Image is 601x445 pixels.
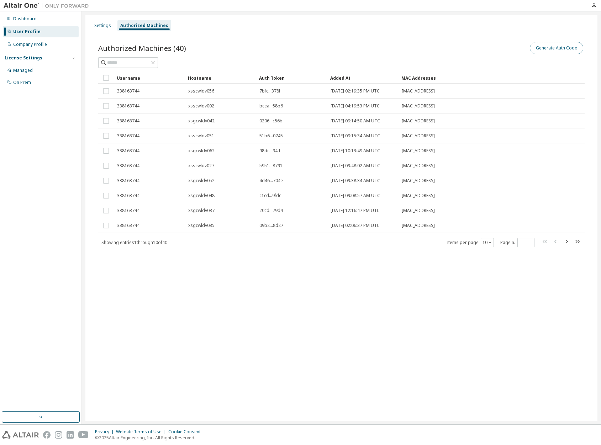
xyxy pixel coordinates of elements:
div: Added At [330,72,396,84]
span: 20cd...79d4 [259,208,283,213]
span: xsscwldv027 [188,163,214,169]
span: [MAC_ADDRESS] [402,193,435,198]
span: xsgcwldv048 [188,193,215,198]
span: 338163744 [117,88,139,94]
div: Authorized Machines [120,23,168,28]
span: bcea...58b6 [259,103,283,109]
span: 338163744 [117,133,139,139]
span: [DATE] 12:16:47 PM UTC [331,208,380,213]
span: Authorized Machines (40) [98,43,186,53]
div: MAC Addresses [401,72,510,84]
img: instagram.svg [55,431,62,439]
span: 338163744 [117,148,139,154]
div: Auth Token [259,72,325,84]
span: [DATE] 09:14:50 AM UTC [331,118,380,124]
span: [DATE] 02:19:35 PM UTC [331,88,380,94]
button: Generate Auth Code [530,42,583,54]
span: 338163744 [117,103,139,109]
span: 338163744 [117,118,139,124]
span: xsgcwldv052 [188,178,215,184]
span: [MAC_ADDRESS] [402,133,435,139]
span: Page n. [500,238,534,247]
span: 338163744 [117,208,139,213]
img: youtube.svg [78,431,89,439]
span: 338163744 [117,193,139,198]
span: 338163744 [117,163,139,169]
span: [DATE] 04:19:53 PM UTC [331,103,380,109]
button: 10 [483,240,492,245]
div: Settings [94,23,111,28]
span: [MAC_ADDRESS] [402,88,435,94]
span: [MAC_ADDRESS] [402,178,435,184]
span: c1cd...9fdc [259,193,281,198]
div: Managed [13,68,33,73]
span: 338163744 [117,223,139,228]
span: [MAC_ADDRESS] [402,163,435,169]
img: altair_logo.svg [2,431,39,439]
span: Showing entries 1 through 10 of 40 [101,239,167,245]
span: xsgcwldv035 [188,223,215,228]
img: linkedin.svg [67,431,74,439]
span: 338163744 [117,178,139,184]
span: [MAC_ADDRESS] [402,103,435,109]
div: Username [117,72,182,84]
span: 51b6...0745 [259,133,283,139]
p: © 2025 Altair Engineering, Inc. All Rights Reserved. [95,435,205,441]
span: 09b2...8d27 [259,223,283,228]
span: 5951...8791 [259,163,283,169]
span: [MAC_ADDRESS] [402,223,435,228]
span: xsscwldv051 [188,133,214,139]
div: Website Terms of Use [116,429,168,435]
div: Hostname [188,72,253,84]
span: xsscwldv056 [188,88,214,94]
img: Altair One [4,2,93,9]
div: User Profile [13,29,41,35]
span: xsgcwldv062 [188,148,215,154]
span: 4d46...704e [259,178,283,184]
div: Cookie Consent [168,429,205,435]
span: [DATE] 09:38:34 AM UTC [331,178,380,184]
span: [DATE] 09:48:02 AM UTC [331,163,380,169]
span: Items per page [447,238,494,247]
span: [DATE] 10:13:49 AM UTC [331,148,380,154]
span: xsscwldv002 [188,103,214,109]
div: License Settings [5,55,42,61]
span: [MAC_ADDRESS] [402,208,435,213]
div: Dashboard [13,16,37,22]
span: xsgcwldv042 [188,118,215,124]
span: 98dc...94ff [259,148,280,154]
span: [DATE] 09:08:57 AM UTC [331,193,380,198]
span: 7bfc...378f [259,88,280,94]
img: facebook.svg [43,431,51,439]
span: [DATE] 09:15:34 AM UTC [331,133,380,139]
span: xsgcwldv037 [188,208,215,213]
span: [MAC_ADDRESS] [402,148,435,154]
span: [MAC_ADDRESS] [402,118,435,124]
div: Privacy [95,429,116,435]
span: [DATE] 02:06:37 PM UTC [331,223,380,228]
span: 0206...c56b [259,118,283,124]
div: On Prem [13,80,31,85]
div: Company Profile [13,42,47,47]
